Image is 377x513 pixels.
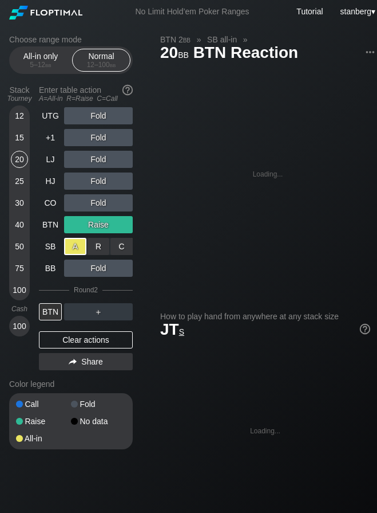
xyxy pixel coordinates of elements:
div: Loading... [250,427,280,435]
div: BTN [39,216,62,233]
div: Share [39,353,133,370]
img: help.32db89a4.svg [359,323,371,335]
div: 30 [11,194,28,212]
div: 50 [11,238,28,255]
span: bb [45,61,51,69]
span: JT [160,320,184,338]
div: C [110,238,133,255]
div: Fold [64,194,133,212]
div: 25 [11,173,28,190]
span: stanberg [340,7,371,16]
div: All-in only [14,49,67,71]
div: R [88,238,110,255]
div: Round 2 [74,286,98,294]
img: Floptimal logo [9,6,82,19]
div: Fold [64,129,133,146]
div: 75 [11,260,28,277]
div: LJ [39,151,62,168]
div: 15 [11,129,28,146]
div: BB [39,260,62,277]
div: 40 [11,216,28,233]
div: Call [16,400,71,408]
div: SB [39,238,62,255]
span: 20 [158,44,191,63]
div: ▾ [338,5,377,18]
div: 20 [11,151,28,168]
div: Cash [5,305,34,313]
span: » [237,35,253,44]
div: 5 – 12 [17,61,65,69]
div: ＋ [64,303,133,320]
div: No data [71,417,126,425]
div: Enter table action [39,81,133,107]
div: All-in [64,238,133,255]
h2: How to play hand from anywhere at any stack size [160,312,370,321]
a: Tutorial [296,7,323,16]
span: SB all-in [205,34,239,45]
div: 12 – 100 [77,61,125,69]
div: Loading... [253,170,283,178]
div: A [64,238,86,255]
div: Stack [5,81,34,107]
div: UTG [39,107,62,124]
div: Fold [64,151,133,168]
div: 100 [11,318,28,335]
div: Clear actions [39,331,133,348]
div: +1 [39,129,62,146]
div: BTN [39,303,62,320]
div: CO [39,194,62,212]
div: Color legend [9,375,133,393]
img: help.32db89a4.svg [121,84,134,96]
div: HJ [39,173,62,190]
span: BTN Reaction [192,44,300,63]
div: Raise [64,216,133,233]
div: Raise [16,417,71,425]
div: 100 [11,281,28,299]
img: share.864f2f62.svg [69,359,77,365]
div: Normal [75,49,128,71]
img: ellipsis.fd386fe8.svg [364,46,376,58]
span: s [179,324,184,337]
div: All-in [16,434,71,442]
span: bb [110,61,116,69]
div: 12 [11,107,28,124]
div: A=All-in R=Raise C=Call [39,95,133,103]
span: BTN 2 [158,34,192,45]
div: Fold [64,107,133,124]
div: No Limit Hold’em Poker Ranges [118,7,266,19]
span: bb [178,48,189,60]
span: bb [183,35,191,44]
div: Fold [64,173,133,190]
span: » [191,35,207,44]
div: Fold [64,260,133,277]
h2: Choose range mode [9,35,133,44]
div: Fold [71,400,126,408]
div: Tourney [5,95,34,103]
